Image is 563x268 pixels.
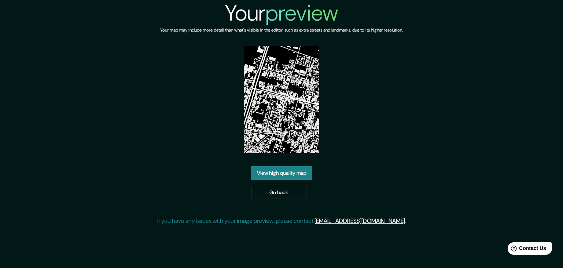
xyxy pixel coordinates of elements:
[244,46,320,153] img: created-map-preview
[251,166,312,180] a: View high quality map
[251,186,306,199] a: Go back
[160,26,403,34] h6: Your map may include more detail than what's visible in the editor, such as extra streets and lan...
[498,239,555,260] iframe: Help widget launcher
[157,217,406,225] p: If you have any issues with your image preview, please contact .
[314,217,405,225] a: [EMAIL_ADDRESS][DOMAIN_NAME]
